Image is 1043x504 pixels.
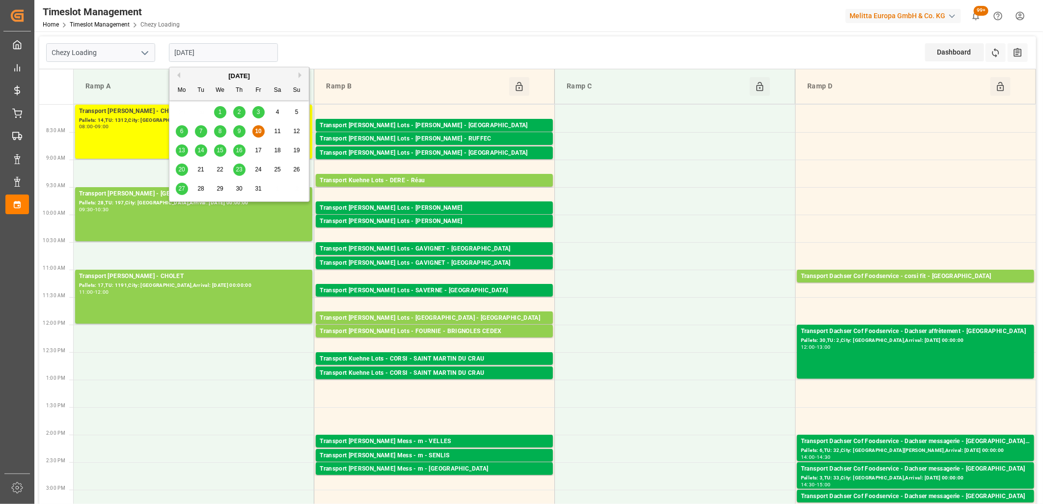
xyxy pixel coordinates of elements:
[236,166,242,173] span: 23
[320,148,549,158] div: Transport [PERSON_NAME] Lots - [PERSON_NAME] - [GEOGRAPHIC_DATA]
[803,77,990,96] div: Ramp D
[987,5,1009,27] button: Help Center
[815,345,817,349] div: -
[320,254,549,262] div: Pallets: 19,TU: 280,City: [GEOGRAPHIC_DATA],Arrival: [DATE] 00:00:00
[272,84,284,97] div: Sa
[320,474,549,482] div: Pallets: 1,TU: 40,City: [GEOGRAPHIC_DATA],Arrival: [DATE] 00:00:00
[219,109,222,115] span: 1
[252,183,265,195] div: Choose Friday, October 31st, 2025
[563,77,750,96] div: Ramp C
[322,77,509,96] div: Ramp B
[320,461,549,469] div: Pallets: ,TU: 8,City: [GEOGRAPHIC_DATA],Arrival: [DATE] 00:00:00
[320,323,549,332] div: Pallets: ,TU: 54,City: [GEOGRAPHIC_DATA],Arrival: [DATE] 00:00:00
[43,293,65,298] span: 11:30 AM
[293,128,300,135] span: 12
[238,109,241,115] span: 2
[70,21,130,28] a: Timeslot Management
[214,164,226,176] div: Choose Wednesday, October 22nd, 2025
[320,226,549,235] div: Pallets: 10,TU: ,City: CARQUEFOU,Arrival: [DATE] 00:00:00
[801,455,815,459] div: 14:00
[320,368,549,378] div: Transport Kuehne Lots - CORSI - SAINT MARTIN DU CRAU
[43,4,180,19] div: Timeslot Management
[255,185,261,192] span: 31
[43,320,65,326] span: 12:00 PM
[178,166,185,173] span: 20
[272,106,284,118] div: Choose Saturday, October 4th, 2025
[46,485,65,491] span: 3:00 PM
[233,84,246,97] div: Th
[801,281,1030,290] div: Pallets: 11,TU: 91,City: [GEOGRAPHIC_DATA],Arrival: [DATE] 00:00:00
[974,6,988,16] span: 99+
[46,430,65,436] span: 2:00 PM
[320,354,549,364] div: Transport Kuehne Lots - CORSI - SAINT MARTIN DU CRAU
[815,455,817,459] div: -
[255,147,261,154] span: 17
[93,207,95,212] div: -
[197,185,204,192] span: 28
[320,121,549,131] div: Transport [PERSON_NAME] Lots - [PERSON_NAME] - [GEOGRAPHIC_DATA]
[238,128,241,135] span: 9
[233,125,246,138] div: Choose Thursday, October 9th, 2025
[176,84,188,97] div: Mo
[276,109,279,115] span: 4
[214,106,226,118] div: Choose Wednesday, October 1st, 2025
[176,144,188,157] div: Choose Monday, October 13th, 2025
[801,345,815,349] div: 12:00
[93,290,95,294] div: -
[257,109,260,115] span: 3
[43,265,65,271] span: 11:00 AM
[79,116,308,125] div: Pallets: 14,TU: 1312,City: [GEOGRAPHIC_DATA],Arrival: [DATE] 00:00:00
[817,345,831,349] div: 13:00
[43,210,65,216] span: 10:00 AM
[214,125,226,138] div: Choose Wednesday, October 8th, 2025
[291,125,303,138] div: Choose Sunday, October 12th, 2025
[320,158,549,167] div: Pallets: ,TU: 444,City: [GEOGRAPHIC_DATA],Arrival: [DATE] 00:00:00
[233,183,246,195] div: Choose Thursday, October 30th, 2025
[272,125,284,138] div: Choose Saturday, October 11th, 2025
[252,125,265,138] div: Choose Friday, October 10th, 2025
[195,84,207,97] div: Tu
[46,375,65,381] span: 1:00 PM
[255,128,261,135] span: 10
[195,144,207,157] div: Choose Tuesday, October 14th, 2025
[255,166,261,173] span: 24
[299,72,304,78] button: Next Month
[320,244,549,254] div: Transport [PERSON_NAME] Lots - GAVIGNET - [GEOGRAPHIC_DATA]
[199,128,203,135] span: 7
[233,106,246,118] div: Choose Thursday, October 2nd, 2025
[176,164,188,176] div: Choose Monday, October 20th, 2025
[320,176,549,186] div: Transport Kuehne Lots - DERE - Réau
[236,185,242,192] span: 30
[79,207,93,212] div: 09:30
[320,131,549,139] div: Pallets: ,TU: 41,City: [GEOGRAPHIC_DATA],Arrival: [DATE] 00:00:00
[801,464,1030,474] div: Transport Dachser Cof Foodservice - Dachser messagerie - [GEOGRAPHIC_DATA]
[236,147,242,154] span: 16
[295,109,299,115] span: 5
[291,84,303,97] div: Su
[320,437,549,447] div: Transport [PERSON_NAME] Mess - m - VELLES
[95,124,109,129] div: 09:00
[137,45,152,60] button: open menu
[195,183,207,195] div: Choose Tuesday, October 28th, 2025
[274,147,280,154] span: 18
[79,189,308,199] div: Transport [PERSON_NAME] - [GEOGRAPHIC_DATA]
[252,106,265,118] div: Choose Friday, October 3rd, 2025
[46,403,65,408] span: 1:30 PM
[46,43,155,62] input: Type to search/select
[801,474,1030,482] div: Pallets: 3,TU: 33,City: [GEOGRAPHIC_DATA],Arrival: [DATE] 00:00:00
[169,71,309,81] div: [DATE]
[217,166,223,173] span: 22
[46,183,65,188] span: 9:30 AM
[43,348,65,353] span: 12:30 PM
[320,203,549,213] div: Transport [PERSON_NAME] Lots - [PERSON_NAME]
[195,125,207,138] div: Choose Tuesday, October 7th, 2025
[320,144,549,152] div: Pallets: 1,TU: 357,City: RUFFEC,Arrival: [DATE] 00:00:00
[293,147,300,154] span: 19
[252,164,265,176] div: Choose Friday, October 24th, 2025
[801,272,1030,281] div: Transport Dachser Cof Foodservice - corsi fit - [GEOGRAPHIC_DATA]
[217,147,223,154] span: 15
[180,128,184,135] span: 6
[320,134,549,144] div: Transport [PERSON_NAME] Lots - [PERSON_NAME] - RUFFEC
[320,464,549,474] div: Transport [PERSON_NAME] Mess - m - [GEOGRAPHIC_DATA]
[320,296,549,304] div: Pallets: ,TU: 187,City: [GEOGRAPHIC_DATA],Arrival: [DATE] 00:00:00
